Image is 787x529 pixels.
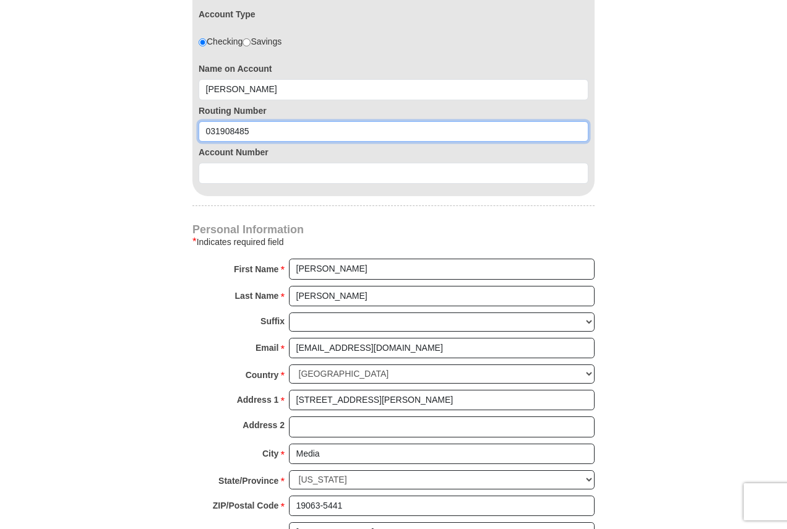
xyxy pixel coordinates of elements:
[199,105,588,117] label: Routing Number
[199,62,588,75] label: Name on Account
[199,8,256,20] label: Account Type
[218,472,278,489] strong: State/Province
[234,260,278,278] strong: First Name
[260,312,285,330] strong: Suffix
[199,146,588,158] label: Account Number
[213,497,279,514] strong: ZIP/Postal Code
[256,339,278,356] strong: Email
[262,445,278,462] strong: City
[192,225,595,234] h4: Personal Information
[235,287,279,304] strong: Last Name
[246,366,279,384] strong: Country
[192,234,595,249] div: Indicates required field
[243,416,285,434] strong: Address 2
[237,391,279,408] strong: Address 1
[199,35,282,48] div: Checking Savings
